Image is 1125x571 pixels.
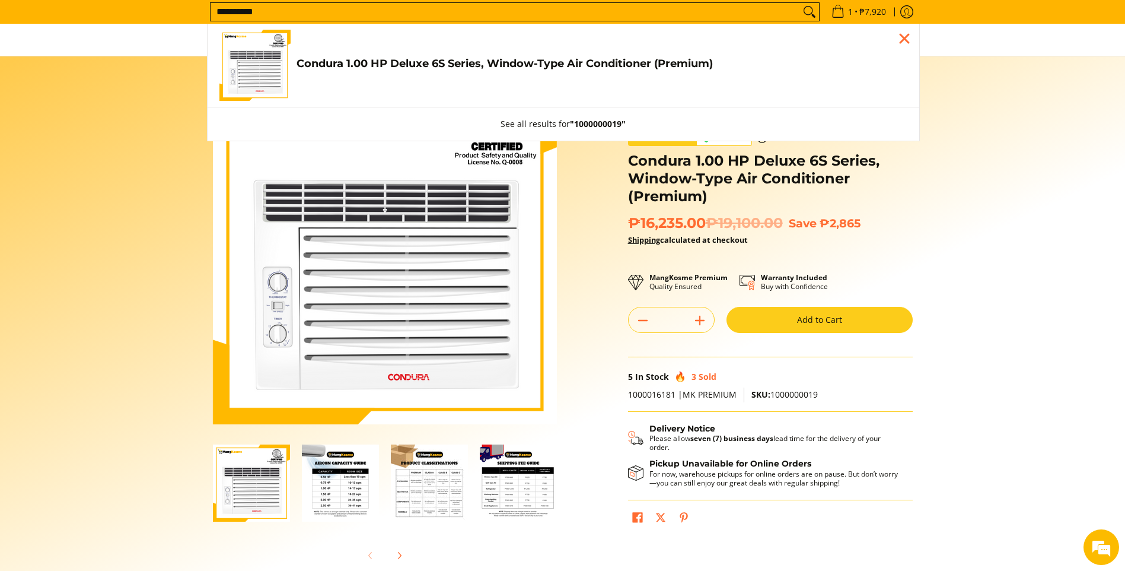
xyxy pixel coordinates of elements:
span: ₱16,235.00 [628,214,783,232]
img: mang-kosme-shipping-fee-guide-infographic [480,445,557,522]
a: Post on X [652,509,669,529]
span: ₱7,920 [858,8,888,16]
p: Please allow lead time for the delivery of your order. [649,434,901,452]
span: Save [789,216,817,230]
button: Next [386,543,412,569]
button: Add to Cart [726,307,913,333]
button: Subtract [629,311,657,330]
span: 1000000019 [751,389,818,400]
span: 1 [846,8,855,16]
button: Search [800,3,819,21]
button: Shipping & Delivery [628,424,901,452]
span: ₱2,865 [820,216,861,230]
strong: "1000000019" [570,118,626,129]
strong: calculated at checkout [628,234,748,245]
del: ₱19,100.00 [706,214,783,232]
strong: seven (7) business days [690,433,773,443]
img: Condura 1.00 HP Deluxe 6S Series, Window-Type Air Conditioner (Premium) [219,30,291,101]
strong: Delivery Notice [649,423,715,434]
p: Quality Ensured [649,273,728,291]
p: Buy with Confidence [761,273,828,291]
strong: MangKosme Premium [649,272,728,283]
span: 3 [691,371,696,382]
a: Share on Facebook [629,509,646,529]
span: Sold [699,371,716,382]
span: 5 [628,371,633,382]
button: Add [686,311,714,330]
strong: Pickup Unavailable for Online Orders [649,458,811,469]
strong: Warranty Included [761,272,827,283]
img: Condura 1.00 HP Deluxe 6S Series, Window-Type Air Conditioner (Premium)-1 [213,445,290,522]
img: Condura 1.00 HP Deluxe 6S Series, Window-Type Air Conditioner (Premium)-2 [302,445,379,522]
span: • [828,5,890,18]
img: Condura 1.00 HP Deluxe 6S Series, Window-Type Air Conditioner (Premium) [213,80,557,424]
span: SKU: [751,389,770,400]
button: See all results for"1000000019" [489,107,638,141]
a: Shipping [628,234,660,245]
img: Condura 1.00 HP Deluxe 6S Series, Window-Type Air Conditioner (Premium)-3 [391,445,468,522]
h1: Condura 1.00 HP Deluxe 6S Series, Window-Type Air Conditioner (Premium) [628,152,913,205]
span: In Stock [635,371,669,382]
div: Close pop up [895,30,913,47]
span: 1000016181 |MK PREMIUM [628,389,737,400]
p: For now, warehouse pickups for online orders are on pause. But don’t worry—you can still enjoy ou... [649,470,901,487]
a: Pin on Pinterest [675,509,692,529]
a: Condura 1.00 HP Deluxe 6S Series, Window-Type Air Conditioner (Premium) Condura 1.00 HP Deluxe 6S... [219,30,907,101]
h4: Condura 1.00 HP Deluxe 6S Series, Window-Type Air Conditioner (Premium) [297,57,907,71]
